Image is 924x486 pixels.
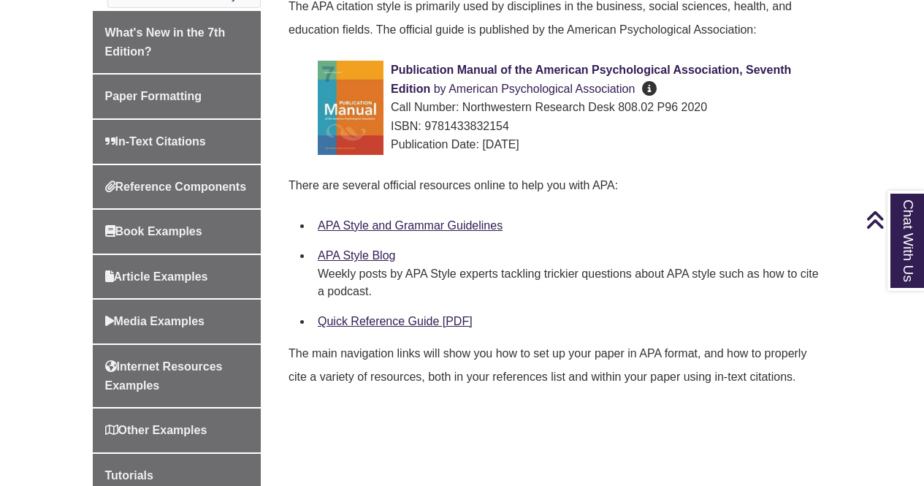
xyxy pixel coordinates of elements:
[105,360,223,392] span: Internet Resources Examples
[318,98,820,117] div: Call Number: Northwestern Research Desk 808.02 P96 2020
[318,249,395,262] a: APA Style Blog
[318,219,503,232] a: APA Style and Grammar Guidelines
[866,210,920,229] a: Back to Top
[93,75,261,118] a: Paper Formatting
[93,409,261,452] a: Other Examples
[105,315,205,327] span: Media Examples
[448,83,635,95] span: American Psychological Association
[93,345,261,407] a: Internet Resources Examples
[105,181,247,193] span: Reference Components
[318,315,473,327] a: Quick Reference Guide [PDF]
[105,469,153,482] span: Tutorials
[105,225,202,238] span: Book Examples
[318,265,820,300] div: Weekly posts by APA Style experts tackling trickier questions about APA style such as how to cite...
[93,210,261,254] a: Book Examples
[105,424,207,436] span: Other Examples
[105,90,202,102] span: Paper Formatting
[391,64,791,95] span: Publication Manual of the American Psychological Association, Seventh Edition
[105,270,208,283] span: Article Examples
[318,135,820,154] div: Publication Date: [DATE]
[434,83,446,95] span: by
[289,336,826,395] p: The main navigation links will show you how to set up your paper in APA format, and how to proper...
[93,165,261,209] a: Reference Components
[391,64,791,95] a: Publication Manual of the American Psychological Association, Seventh Edition by American Psychol...
[289,168,826,203] p: There are several official resources online to help you with APA:
[93,120,261,164] a: In-Text Citations
[105,135,206,148] span: In-Text Citations
[93,255,261,299] a: Article Examples
[93,11,261,73] a: What's New in the 7th Edition?
[105,26,226,58] span: What's New in the 7th Edition?
[93,300,261,343] a: Media Examples
[318,117,820,136] div: ISBN: 9781433832154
